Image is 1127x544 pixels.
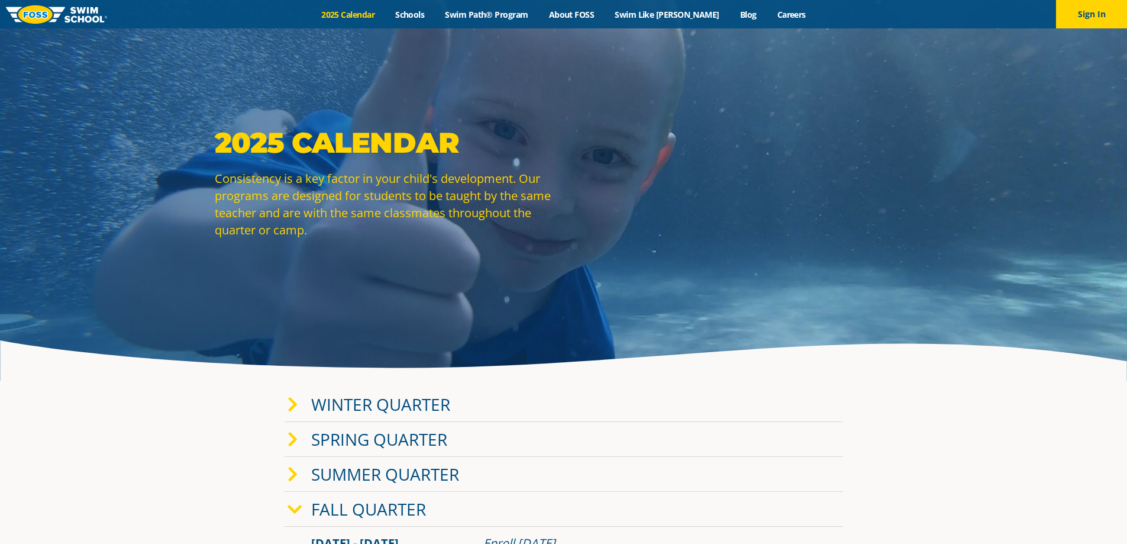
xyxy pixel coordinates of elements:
strong: 2025 Calendar [215,125,459,160]
a: Blog [729,9,767,20]
a: Summer Quarter [311,463,459,485]
a: About FOSS [538,9,605,20]
a: Swim Path® Program [435,9,538,20]
a: Fall Quarter [311,498,426,520]
a: Winter Quarter [311,393,450,416]
a: Swim Like [PERSON_NAME] [605,9,730,20]
img: FOSS Swim School Logo [6,5,107,24]
p: Consistency is a key factor in your child's development. Our programs are designed for students t... [215,170,558,239]
a: Careers [767,9,816,20]
a: 2025 Calendar [311,9,385,20]
a: Schools [385,9,435,20]
a: Spring Quarter [311,428,447,450]
div: TOP [23,506,37,524]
